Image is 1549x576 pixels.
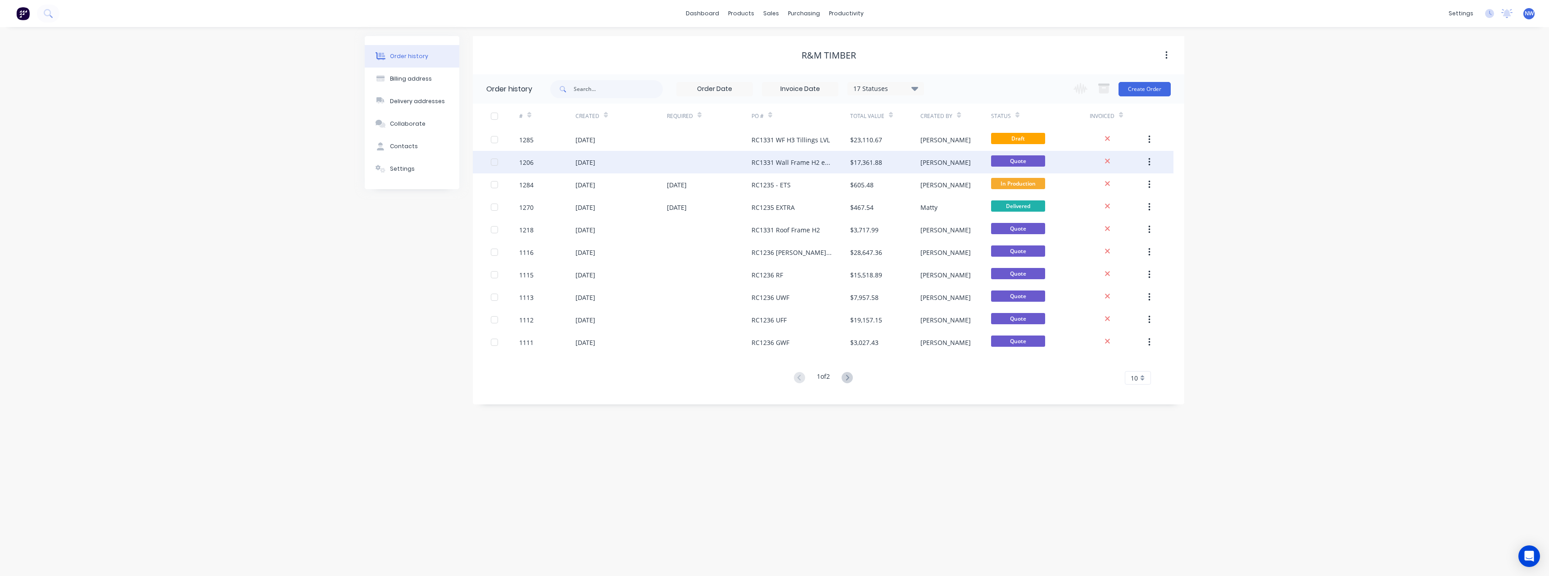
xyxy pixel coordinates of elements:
[519,112,523,120] div: #
[575,270,595,280] div: [DATE]
[752,315,787,325] div: RC1236 UFF
[752,135,830,145] div: RC1331 WF H3 Tillings LVL
[850,203,874,212] div: $467.54
[724,7,759,20] div: products
[784,7,824,20] div: purchasing
[991,104,1090,128] div: Status
[365,113,459,135] button: Collaborate
[802,50,856,61] div: R&M Timber
[752,270,783,280] div: RC1236 RF
[575,135,595,145] div: [DATE]
[519,180,534,190] div: 1284
[519,104,575,128] div: #
[486,84,532,95] div: Order history
[519,158,534,167] div: 1206
[920,270,971,280] div: [PERSON_NAME]
[920,315,971,325] div: [PERSON_NAME]
[390,165,415,173] div: Settings
[390,75,432,83] div: Billing address
[519,203,534,212] div: 1270
[850,293,879,302] div: $7,957.58
[1119,82,1171,96] button: Create Order
[762,82,838,96] input: Invoice Date
[667,180,687,190] div: [DATE]
[920,293,971,302] div: [PERSON_NAME]
[850,338,879,347] div: $3,027.43
[991,268,1045,279] span: Quote
[752,158,832,167] div: RC1331 Wall Frame H2 e10 LVL
[920,248,971,257] div: [PERSON_NAME]
[848,84,924,94] div: 17 Statuses
[519,315,534,325] div: 1112
[365,135,459,158] button: Contacts
[1090,104,1146,128] div: Invoiced
[575,180,595,190] div: [DATE]
[991,155,1045,167] span: Quote
[920,158,971,167] div: [PERSON_NAME]
[920,135,971,145] div: [PERSON_NAME]
[575,158,595,167] div: [DATE]
[920,112,952,120] div: Created By
[991,245,1045,257] span: Quote
[390,97,445,105] div: Delivery addresses
[390,52,428,60] div: Order history
[991,133,1045,144] span: Draft
[1444,7,1478,20] div: settings
[991,223,1045,234] span: Quote
[850,225,879,235] div: $3,717.99
[920,225,971,235] div: [PERSON_NAME]
[752,203,795,212] div: RC1235 EXTRA
[365,158,459,180] button: Settings
[519,270,534,280] div: 1115
[752,293,789,302] div: RC1236 UWF
[850,180,874,190] div: $605.48
[817,372,830,385] div: 1 of 2
[991,200,1045,212] span: Delivered
[575,248,595,257] div: [DATE]
[850,112,884,120] div: Total Value
[752,338,789,347] div: RC1236 GWF
[575,104,667,128] div: Created
[752,180,791,190] div: RC1235 - ETS
[365,90,459,113] button: Delivery addresses
[850,248,882,257] div: $28,647.36
[752,104,850,128] div: PO #
[390,142,418,150] div: Contacts
[667,203,687,212] div: [DATE]
[1525,9,1534,18] span: NW
[667,112,693,120] div: Required
[824,7,868,20] div: productivity
[920,203,938,212] div: Matty
[850,270,882,280] div: $15,518.89
[519,135,534,145] div: 1285
[991,178,1045,189] span: In Production
[920,104,991,128] div: Created By
[575,112,599,120] div: Created
[920,180,971,190] div: [PERSON_NAME]
[365,45,459,68] button: Order history
[575,225,595,235] div: [DATE]
[991,313,1045,324] span: Quote
[1518,545,1540,567] div: Open Intercom Messenger
[1131,373,1138,383] span: 10
[681,7,724,20] a: dashboard
[850,104,920,128] div: Total Value
[16,7,30,20] img: Factory
[850,135,882,145] div: $23,110.67
[519,248,534,257] div: 1116
[850,315,882,325] div: $19,157.15
[920,338,971,347] div: [PERSON_NAME]
[1090,112,1114,120] div: Invoiced
[991,112,1011,120] div: Status
[752,225,820,235] div: RC1331 Roof Frame H2
[390,120,426,128] div: Collaborate
[667,104,752,128] div: Required
[677,82,752,96] input: Order Date
[850,158,882,167] div: $17,361.88
[752,248,832,257] div: RC1236 [PERSON_NAME]/Cladding
[759,7,784,20] div: sales
[991,290,1045,302] span: Quote
[575,293,595,302] div: [DATE]
[575,315,595,325] div: [DATE]
[575,203,595,212] div: [DATE]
